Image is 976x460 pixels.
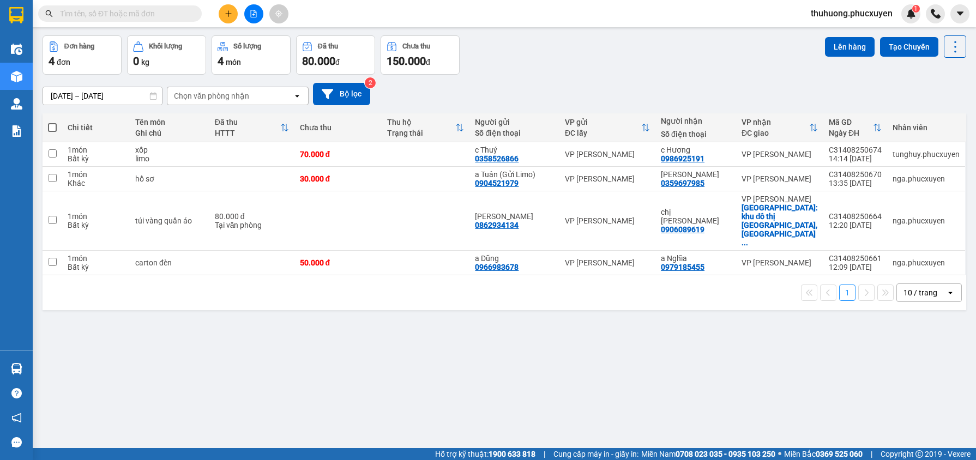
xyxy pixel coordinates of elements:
div: Đã thu [215,118,280,126]
div: 0979185455 [661,263,704,271]
div: Ghi chú [135,129,204,137]
div: Thu hộ [387,118,455,126]
th: Toggle SortBy [209,113,294,142]
div: C31408250674 [829,146,882,154]
span: 0 [133,55,139,68]
div: VP [PERSON_NAME] [565,216,650,225]
div: 10 / trang [903,287,937,298]
div: ĐC lấy [565,129,641,137]
div: Bất kỳ [68,263,124,271]
input: Tìm tên, số ĐT hoặc mã đơn [60,8,189,20]
span: question-circle [11,388,22,398]
span: ... [742,238,748,247]
div: Đơn hàng [64,43,94,50]
span: | [871,448,872,460]
div: Tại văn phòng [215,221,289,229]
div: Người nhận [661,117,731,125]
div: Trạng thái [387,129,455,137]
span: plus [225,10,232,17]
div: VP [PERSON_NAME] [565,258,650,267]
div: 13:35 [DATE] [829,179,882,187]
span: món [226,58,241,66]
button: Khối lượng0kg [127,35,206,75]
span: 80.000 [302,55,335,68]
div: VP [PERSON_NAME] [742,258,818,267]
sup: 2 [365,77,376,88]
th: Toggle SortBy [559,113,655,142]
button: Đã thu80.000đ [296,35,375,75]
span: message [11,437,22,447]
span: | [544,448,545,460]
div: VP [PERSON_NAME] [742,174,818,183]
div: 0904521979 [475,179,519,187]
button: caret-down [950,4,969,23]
div: VP [PERSON_NAME] [742,150,818,159]
div: Tên món [135,118,204,126]
div: hồ sơ [135,174,204,183]
img: icon-new-feature [906,9,916,19]
div: túi vàng quần áo [135,216,204,225]
div: 70.000 đ [300,150,377,159]
div: VP [PERSON_NAME] [742,195,818,203]
div: tunghuy.phucxuyen [893,150,960,159]
div: Kim Xuyến [661,170,731,179]
strong: 1900 633 818 [489,450,535,458]
th: Toggle SortBy [382,113,469,142]
div: C31408250670 [829,170,882,179]
div: carton đèn [135,258,204,267]
span: search [45,10,53,17]
div: 0906089619 [661,225,704,234]
div: Bất kỳ [68,154,124,163]
div: 12:09 [DATE] [829,263,882,271]
div: Chưa thu [402,43,430,50]
div: Số lượng [233,43,261,50]
div: 30.000 đ [300,174,377,183]
div: 1 món [68,146,124,154]
span: file-add [250,10,257,17]
div: Chưa thu [300,123,377,132]
span: đ [426,58,430,66]
img: warehouse-icon [11,363,22,374]
div: Số điện thoại [475,129,554,137]
div: a Dũng [475,254,554,263]
div: VP [PERSON_NAME] [565,150,650,159]
div: c Vân [475,212,554,221]
div: 80.000 đ [215,212,289,221]
button: Tạo Chuyến [880,37,938,57]
svg: open [946,288,955,297]
span: caret-down [955,9,965,19]
div: 0359697985 [661,179,704,187]
span: Cung cấp máy in - giấy in: [553,448,638,460]
div: xốp [135,146,204,154]
span: Hỗ trợ kỹ thuật: [435,448,535,460]
div: Nhân viên [893,123,960,132]
div: Chọn văn phòng nhận [174,90,249,101]
div: Số điện thoại [661,130,731,138]
strong: 0369 525 060 [816,450,863,458]
span: đơn [57,58,70,66]
div: Mã GD [829,118,873,126]
th: Toggle SortBy [823,113,887,142]
strong: 0708 023 035 - 0935 103 250 [676,450,775,458]
span: Miền Bắc [784,448,863,460]
span: ⚪️ [778,452,781,456]
button: 1 [839,285,855,301]
div: Khác [68,179,124,187]
button: plus [219,4,238,23]
div: c Hương [661,146,731,154]
span: aim [275,10,282,17]
span: notification [11,413,22,423]
div: Ngày ĐH [829,129,873,137]
button: Chưa thu150.000đ [381,35,460,75]
div: nga.phucxuyen [893,258,960,267]
div: limo [135,154,204,163]
span: 1 [914,5,918,13]
div: 12:20 [DATE] [829,221,882,229]
span: 4 [49,55,55,68]
div: Khối lượng [149,43,182,50]
img: warehouse-icon [11,71,22,82]
button: aim [269,4,288,23]
div: 1 món [68,254,124,263]
div: nga.phucxuyen [893,174,960,183]
div: VP gửi [565,118,641,126]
